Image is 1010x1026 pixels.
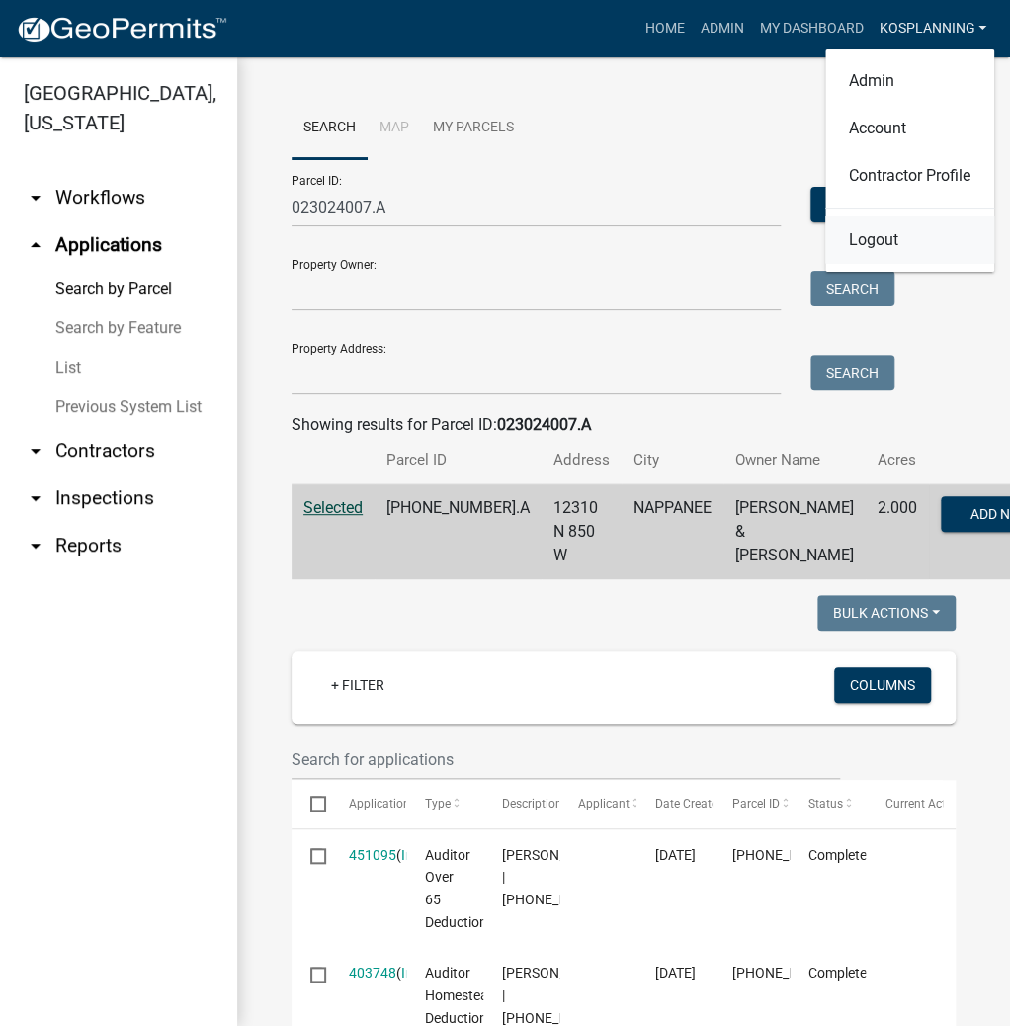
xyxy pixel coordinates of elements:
span: Jeffrey L Greenawalt | 023-024-007.A [502,965,631,1026]
button: Search [810,355,894,390]
span: Jeffrey Greenawalt | 023-024-007.A [502,847,631,908]
th: Owner Name [723,437,866,483]
button: Search [810,187,894,222]
a: Selected [303,498,363,517]
datatable-header-cell: Description [483,780,560,827]
td: 12310 N 850 W [542,484,622,580]
td: [PHONE_NUMBER].A [375,484,542,580]
datatable-header-cell: Application Number [329,780,406,827]
a: Logout [825,216,994,264]
span: Parcel ID [731,797,779,811]
span: Auditor Over 65 Deduction [425,847,487,930]
datatable-header-cell: Type [406,780,483,827]
a: Inspections [401,965,472,981]
div: kosplanning [825,49,994,272]
i: arrow_drop_down [24,486,47,510]
i: arrow_drop_down [24,534,47,557]
th: City [622,437,723,483]
th: Address [542,437,622,483]
div: ( ) [349,844,387,867]
datatable-header-cell: Parcel ID [713,780,790,827]
a: + Filter [315,667,400,703]
a: 451095 [349,847,396,863]
td: [PERSON_NAME] & [PERSON_NAME] [723,484,866,580]
td: NAPPANEE [622,484,723,580]
a: Account [825,105,994,152]
a: My Parcels [421,97,526,160]
button: Search [810,271,894,306]
span: Completed [808,965,875,981]
td: 2.000 [866,484,929,580]
button: Columns [834,667,931,703]
i: arrow_drop_down [24,186,47,210]
strong: 023024007.A [497,415,591,434]
datatable-header-cell: Select [292,780,329,827]
span: 04/10/2025 [655,965,696,981]
datatable-header-cell: Date Created [636,780,714,827]
span: Auditor Homestead Deduction [425,965,496,1026]
datatable-header-cell: Applicant [559,780,636,827]
span: Application Number [349,797,457,811]
datatable-header-cell: Status [790,780,867,827]
a: Admin [825,57,994,105]
a: kosplanning [871,10,994,47]
datatable-header-cell: Current Activity [866,780,943,827]
span: Applicant [578,797,630,811]
span: 023-024-007.A [731,965,861,981]
span: Date Created [655,797,724,811]
i: arrow_drop_down [24,439,47,463]
span: 023-024-007.A [731,847,861,863]
span: Type [425,797,451,811]
div: Showing results for Parcel ID: [292,413,956,437]
th: Parcel ID [375,437,542,483]
div: ( ) [349,962,387,984]
a: Inspections [401,847,472,863]
a: Admin [692,10,751,47]
a: Contractor Profile [825,152,994,200]
span: Description [502,797,562,811]
a: Home [636,10,692,47]
input: Search for applications [292,739,840,780]
th: Acres [866,437,929,483]
a: My Dashboard [751,10,871,47]
a: Search [292,97,368,160]
button: Bulk Actions [817,595,956,631]
span: Status [808,797,843,811]
span: 07/17/2025 [655,847,696,863]
a: 403748 [349,965,396,981]
i: arrow_drop_up [24,233,47,257]
span: Current Activity [885,797,968,811]
span: Completed [808,847,875,863]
